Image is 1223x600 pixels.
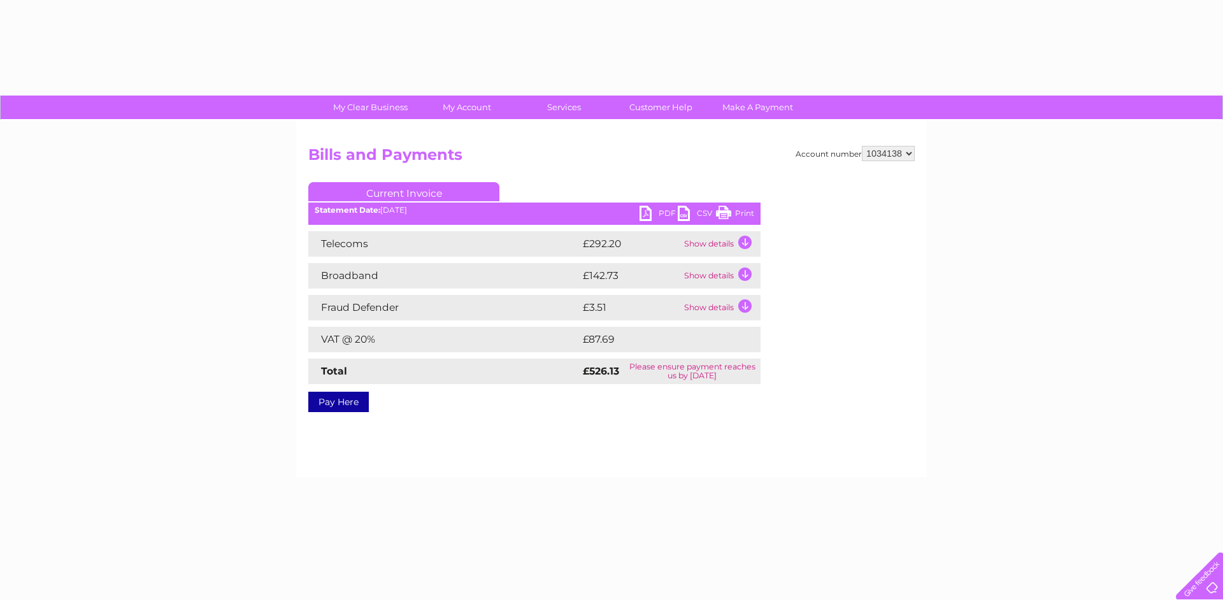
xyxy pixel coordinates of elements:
td: Show details [681,263,761,289]
td: Please ensure payment reaches us by [DATE] [624,359,761,384]
a: My Clear Business [318,96,423,119]
td: £3.51 [580,295,681,320]
strong: Total [321,365,347,377]
td: £292.20 [580,231,681,257]
a: CSV [678,206,716,224]
a: PDF [640,206,678,224]
div: Account number [796,146,915,161]
a: Print [716,206,754,224]
a: Customer Help [608,96,713,119]
td: Broadband [308,263,580,289]
h2: Bills and Payments [308,146,915,170]
a: Services [511,96,617,119]
td: Telecoms [308,231,580,257]
td: VAT @ 20% [308,327,580,352]
td: Fraud Defender [308,295,580,320]
div: [DATE] [308,206,761,215]
a: Pay Here [308,392,369,412]
a: Current Invoice [308,182,499,201]
strong: £526.13 [583,365,619,377]
a: Make A Payment [705,96,810,119]
td: £87.69 [580,327,734,352]
td: £142.73 [580,263,681,289]
td: Show details [681,231,761,257]
a: My Account [415,96,520,119]
b: Statement Date: [315,205,380,215]
td: Show details [681,295,761,320]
